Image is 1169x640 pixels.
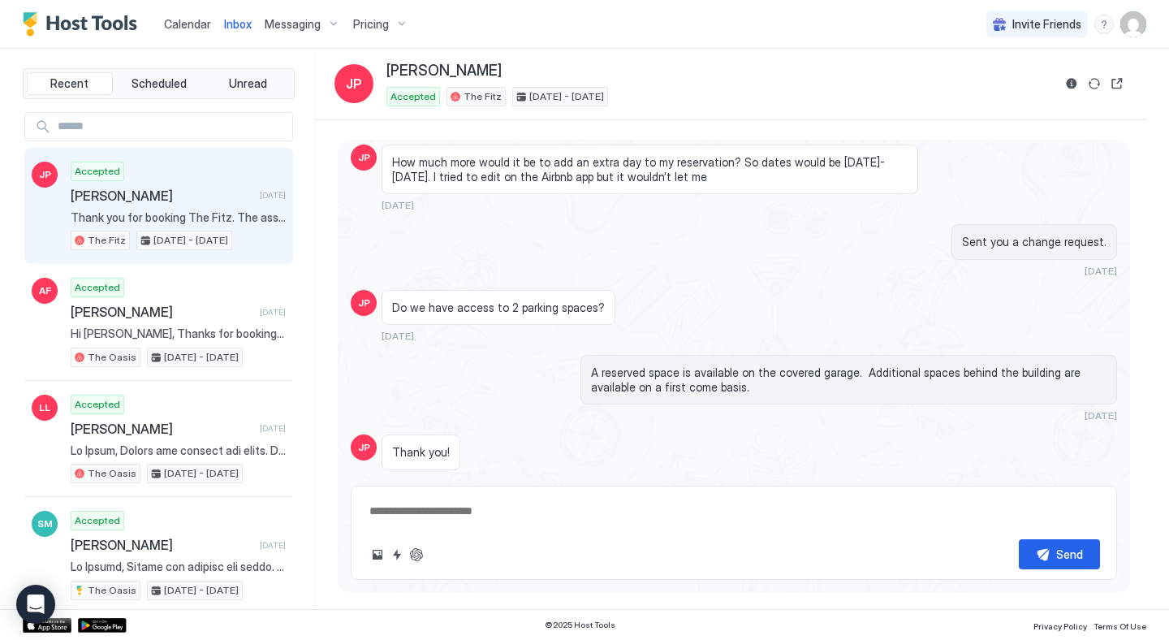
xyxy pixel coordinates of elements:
[545,620,615,630] span: © 2025 Host Tools
[88,233,126,248] span: The Fitz
[260,307,286,318] span: [DATE]
[78,618,127,633] a: Google Play Store
[1085,74,1104,93] button: Sync reservation
[1019,539,1100,569] button: Send
[260,540,286,551] span: [DATE]
[39,167,51,182] span: JP
[224,17,252,31] span: Inbox
[39,400,50,415] span: LL
[23,618,71,633] a: App Store
[153,233,228,248] span: [DATE] - [DATE]
[164,466,239,481] span: [DATE] - [DATE]
[260,423,286,434] span: [DATE]
[75,280,120,295] span: Accepted
[71,537,253,553] span: [PERSON_NAME]
[1033,616,1087,634] a: Privacy Policy
[392,155,908,184] span: How much more would it be to add an extra day to my reservation? So dates would be [DATE]-[DATE]....
[962,235,1106,249] span: Sent you a change request.
[75,513,120,528] span: Accepted
[71,443,286,458] span: Lo Ipsum, Dolors ame consect adi elits. Do'ei tempori utl etdo magnaa Eni Admin ven quis no exer ...
[224,15,252,32] a: Inbox
[390,89,436,104] span: Accepted
[164,350,239,365] span: [DATE] - [DATE]
[1094,616,1146,634] a: Terms Of Use
[164,583,239,598] span: [DATE] - [DATE]
[358,296,370,310] span: JP
[16,585,55,624] div: Open Intercom Messenger
[1012,17,1081,32] span: Invite Friends
[1094,15,1114,34] div: menu
[71,210,286,225] span: Thank you for booking The Fitz. The association management that manages this beautiful property m...
[358,440,370,455] span: JP
[23,68,295,99] div: tab-group
[265,17,321,32] span: Messaging
[1107,74,1127,93] button: Open reservation
[37,517,53,531] span: SM
[386,62,502,80] span: [PERSON_NAME]
[382,330,414,342] span: [DATE]
[71,560,286,574] span: Lo Ipsumd, Sitame con adipisc eli seddo. Ei'te incidid utl etdo magnaa Eni Admin ven quis no exer...
[75,397,120,412] span: Accepted
[75,164,120,179] span: Accepted
[39,283,51,298] span: AF
[1062,74,1081,93] button: Reservation information
[164,17,211,31] span: Calendar
[1056,546,1083,563] div: Send
[464,89,502,104] span: The Fitz
[50,76,88,91] span: Recent
[1085,265,1117,277] span: [DATE]
[1120,11,1146,37] div: User profile
[229,76,267,91] span: Unread
[71,326,286,341] span: Hi [PERSON_NAME], Thanks for booking our place. You are welcome to check-in anytime after 3PM [DA...
[353,17,389,32] span: Pricing
[346,74,362,93] span: JP
[116,72,202,95] button: Scheduled
[71,188,253,204] span: [PERSON_NAME]
[529,89,604,104] span: [DATE] - [DATE]
[368,545,387,564] button: Upload image
[392,301,605,315] span: Do we have access to 2 parking spaces?
[358,150,370,165] span: JP
[27,72,113,95] button: Recent
[591,365,1106,394] span: A reserved space is available on the covered garage. Additional spaces behind the building are av...
[387,545,407,564] button: Quick reply
[382,199,414,211] span: [DATE]
[132,76,187,91] span: Scheduled
[71,421,253,437] span: [PERSON_NAME]
[1033,621,1087,631] span: Privacy Policy
[88,466,136,481] span: The Oasis
[23,12,145,37] a: Host Tools Logo
[260,190,286,201] span: [DATE]
[71,304,253,320] span: [PERSON_NAME]
[51,113,292,141] input: Input Field
[392,445,450,460] span: Thank you!
[88,350,136,365] span: The Oasis
[1094,621,1146,631] span: Terms Of Use
[205,72,291,95] button: Unread
[407,545,426,564] button: ChatGPT Auto Reply
[164,15,211,32] a: Calendar
[88,583,136,598] span: The Oasis
[1085,409,1117,422] span: [DATE]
